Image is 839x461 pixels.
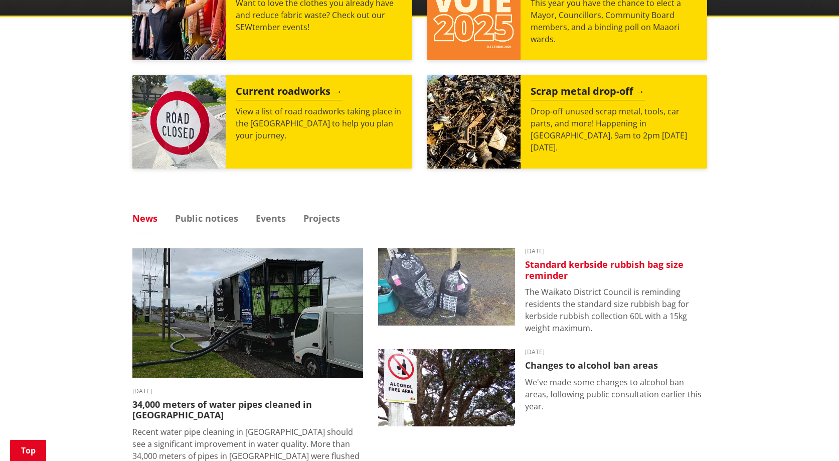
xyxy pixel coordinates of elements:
a: Events [256,214,286,223]
p: The Waikato District Council is reminding residents the standard size rubbish bag for kerbside ru... [525,286,707,334]
p: We've made some changes to alcohol ban areas, following public consultation earlier this year. [525,376,707,412]
a: Public notices [175,214,238,223]
a: A massive pile of rusted scrap metal, including wheels and various industrial parts, under a clea... [427,75,707,169]
img: Alcohol Control Bylaw adopted - August 2025 (2) [378,349,515,426]
img: Scrap metal collection [427,75,521,169]
time: [DATE] [525,349,707,355]
h2: Current roadworks [236,85,343,100]
a: [DATE] Standard kerbside rubbish bag size reminder The Waikato District Council is reminding resi... [378,248,707,334]
a: [DATE] Changes to alcohol ban areas We've made some changes to alcohol ban areas, following publi... [378,349,707,426]
h3: Standard kerbside rubbish bag size reminder [525,259,707,281]
time: [DATE] [525,248,707,254]
p: View a list of road roadworks taking place in the [GEOGRAPHIC_DATA] to help you plan your journey. [236,105,402,141]
h3: Changes to alcohol ban areas [525,360,707,371]
p: Drop-off unused scrap metal, tools, car parts, and more! Happening in [GEOGRAPHIC_DATA], 9am to 2... [531,105,697,153]
a: Current roadworks View a list of road roadworks taking place in the [GEOGRAPHIC_DATA] to help you... [132,75,412,169]
h2: Scrap metal drop-off [531,85,645,100]
a: Top [10,440,46,461]
a: News [132,214,157,223]
img: Road closed sign [132,75,226,169]
img: 20250825_074435 [378,248,515,326]
time: [DATE] [132,388,363,394]
iframe: Messenger Launcher [793,419,829,455]
img: NO-DES unit flushing water pipes in Huntly [132,248,363,378]
h3: 34,000 meters of water pipes cleaned in [GEOGRAPHIC_DATA] [132,399,363,421]
a: Projects [303,214,340,223]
